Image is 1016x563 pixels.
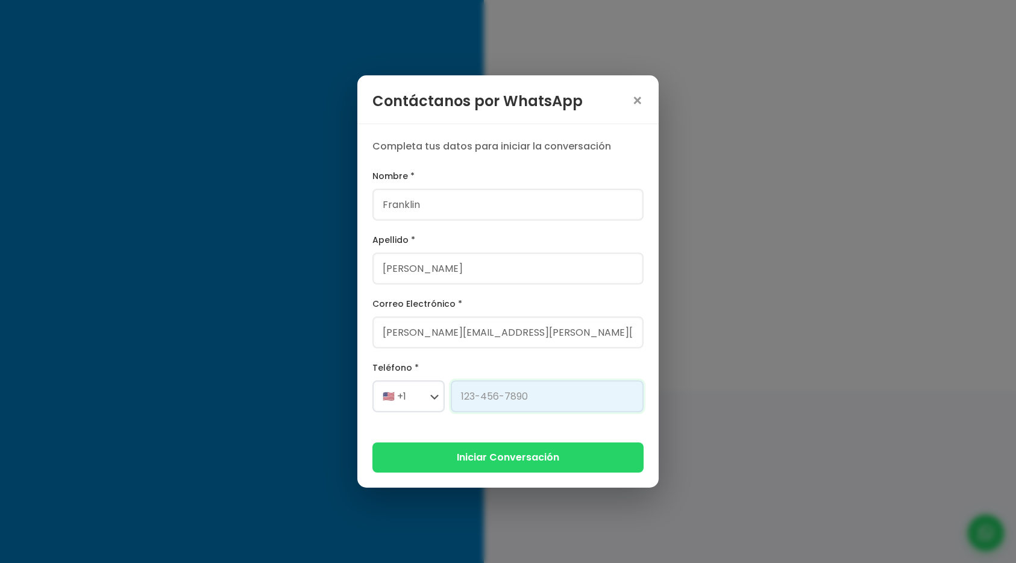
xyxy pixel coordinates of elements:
[372,360,644,376] label: Teléfono *
[632,93,644,110] span: ×
[372,233,644,248] label: Apellido *
[372,139,644,154] p: Completa tus datos para iniciar la conversación
[451,380,644,412] input: 123-456-7890
[372,442,644,472] button: Iniciar Conversación
[372,169,644,184] label: Nombre *
[372,297,644,312] label: Correo Electrónico *
[372,90,583,112] h3: Contáctanos por WhatsApp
